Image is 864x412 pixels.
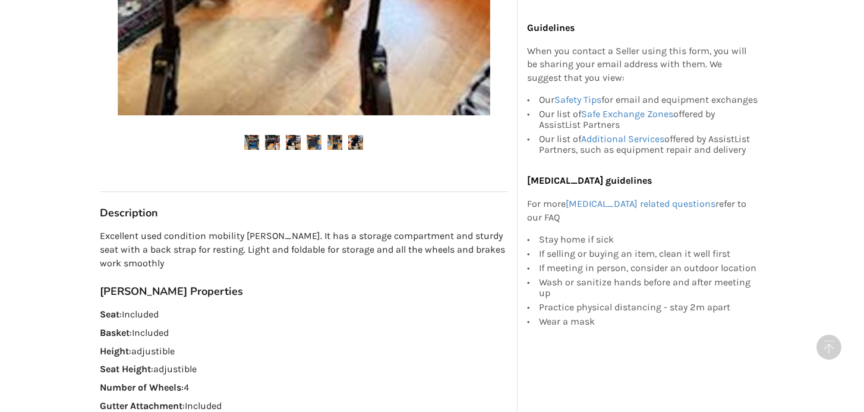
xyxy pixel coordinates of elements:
img: nexus senior's walker-walker-mobility-north vancouver-assistlist-listing [244,135,259,150]
img: nexus senior's walker-walker-mobility-north vancouver-assistlist-listing [286,135,301,150]
h3: Description [100,206,508,220]
strong: Seat [100,309,119,320]
a: [MEDICAL_DATA] related questions [566,198,715,209]
div: Stay home if sick [539,234,759,247]
p: : adjustible [100,363,508,376]
div: Our for email and equipment exchanges [539,95,759,107]
div: Practice physical distancing - stay 2m apart [539,300,759,314]
b: Guidelines [527,22,575,33]
div: Our list of offered by AssistList Partners, such as equipment repair and delivery [539,132,759,155]
b: [MEDICAL_DATA] guidelines [527,175,652,186]
img: nexus senior's walker-walker-mobility-north vancouver-assistlist-listing [348,135,363,150]
strong: Gutter Attachment [100,400,182,411]
a: Safety Tips [554,94,601,105]
a: Safe Exchange Zones [581,108,673,119]
p: For more refer to our FAQ [527,197,759,225]
div: If meeting in person, consider an outdoor location [539,261,759,275]
p: : Included [100,308,508,322]
strong: Number of Wheels [100,382,181,393]
p: : adjustible [100,345,508,358]
div: If selling or buying an item, clean it well first [539,247,759,261]
p: : Included [100,326,508,340]
strong: Seat Height [100,363,151,375]
h3: [PERSON_NAME] Properties [100,285,508,298]
img: nexus senior's walker-walker-mobility-north vancouver-assistlist-listing [265,135,280,150]
div: Wear a mask [539,314,759,327]
a: Additional Services [581,133,664,144]
img: nexus senior's walker-walker-mobility-north vancouver-assistlist-listing [307,135,321,150]
strong: Height [100,345,129,357]
p: Excellent used condition mobility [PERSON_NAME]. It has a storage compartment and sturdy seat wit... [100,229,508,271]
img: nexus senior's walker-walker-mobility-north vancouver-assistlist-listing [327,135,342,150]
strong: Basket [100,327,130,338]
p: : 4 [100,381,508,395]
div: Wash or sanitize hands before and after meeting up [539,275,759,300]
div: Our list of offered by AssistList Partners [539,107,759,132]
p: When you contact a Seller using this form, you will be sharing your email address with them. We s... [527,45,759,86]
